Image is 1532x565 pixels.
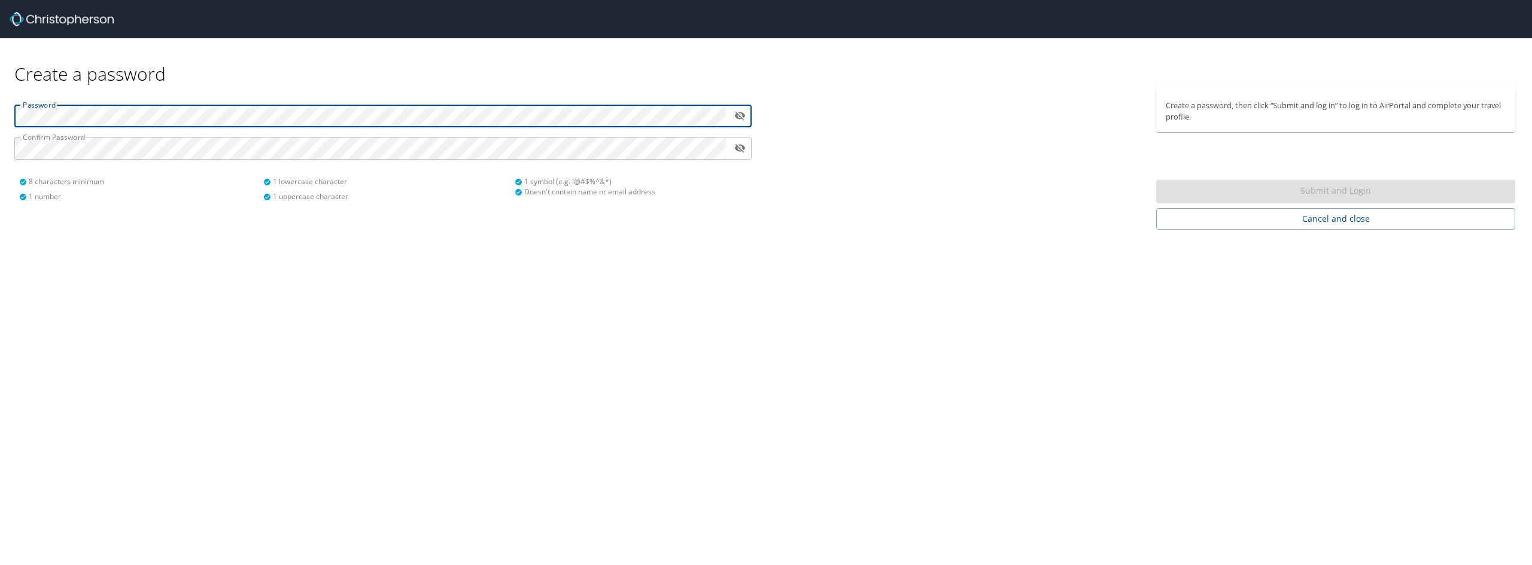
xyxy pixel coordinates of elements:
[263,176,507,187] div: 1 lowercase character
[731,139,749,157] button: toggle password visibility
[14,38,1518,85] div: Create a password
[1166,212,1506,227] span: Cancel and close
[731,106,749,125] button: toggle password visibility
[263,191,507,201] div: 1 uppercase character
[10,12,114,26] img: Christopherson_logo_rev.png
[515,176,744,187] div: 1 symbol (e.g. !@#$%^&*)
[19,191,263,201] div: 1 number
[1156,208,1515,230] button: Cancel and close
[1166,100,1506,123] p: Create a password, then click “Submit and log in” to log in to AirPortal and complete your travel...
[515,187,744,197] div: Doesn't contain name or email address
[19,176,263,187] div: 8 characters minimum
